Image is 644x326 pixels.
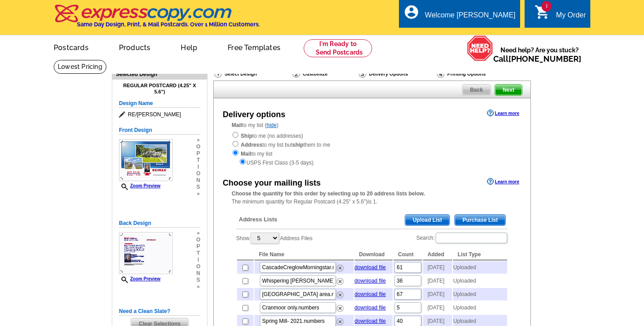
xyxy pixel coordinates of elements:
[54,11,260,28] a: Same Day Design, Print, & Mail Postcards. Over 1 Million Customers.
[337,317,343,323] a: Remove this list
[119,83,200,94] h4: Regular Postcard (4.25" x 5.6")
[337,303,343,309] a: Remove this list
[405,215,449,225] span: Upload List
[337,305,343,312] img: delete.png
[196,270,200,277] span: n
[355,291,386,297] a: download file
[196,150,200,157] span: p
[436,233,507,243] input: Search:
[462,84,491,96] a: Back
[455,215,505,225] span: Purchase List
[232,191,425,197] strong: Choose the quantity for this order by selecting up to 20 address lists below.
[423,301,452,314] td: [DATE]
[119,183,161,188] a: Zoom Preview
[196,184,200,191] span: s
[493,54,581,64] span: Call
[337,265,343,271] img: delete.png
[241,133,252,139] strong: Ship
[534,10,586,21] a: 1 shopping_cart My Order
[166,36,212,57] a: Help
[337,318,343,325] img: delete.png
[232,122,242,128] strong: Mail
[196,237,200,243] span: o
[337,292,343,298] img: delete.png
[423,249,452,260] th: Added
[196,230,200,237] span: »
[358,69,436,80] div: Delivery Options
[292,70,300,78] img: Customize
[267,122,277,128] a: hide
[534,4,551,20] i: shopping_cart
[437,70,445,78] img: Printing Options & Summary
[292,142,304,148] strong: ship
[232,131,513,167] div: to me (no addresses) to my list but them to me to my list
[453,249,507,260] th: List Type
[214,190,530,206] div: The minimum quantity for Regular Postcard (4.25" x 5.6")is 1.
[214,70,222,78] img: Select Design
[337,263,343,269] a: Remove this list
[196,177,200,184] span: n
[416,232,508,244] label: Search:
[119,219,200,228] h5: Back Design
[119,139,173,181] img: small-thumb.jpg
[493,46,586,64] span: Need help? Are you stuck?
[355,305,386,311] a: download file
[292,69,358,80] div: Customize
[196,144,200,150] span: o
[542,1,551,12] span: 1
[355,249,393,260] th: Download
[119,99,200,108] h5: Design Name
[196,157,200,164] span: t
[196,263,200,270] span: o
[462,85,491,95] span: Back
[196,164,200,170] span: i
[487,178,519,185] a: Learn more
[105,36,165,57] a: Products
[196,137,200,144] span: »
[508,54,581,64] a: [PHONE_NUMBER]
[196,191,200,197] span: »
[241,151,251,157] strong: Mail
[337,276,343,283] a: Remove this list
[119,232,173,274] img: small-thumb.jpg
[196,170,200,177] span: o
[337,290,343,296] a: Remove this list
[213,36,295,57] a: Free Templates
[355,264,386,271] a: download file
[423,275,452,287] td: [DATE]
[254,249,354,260] th: File Name
[241,142,262,148] strong: Address
[403,4,419,20] i: account_circle
[232,158,513,167] div: USPS First Class (3-5 days)
[214,121,530,167] div: to my list ( )
[119,126,200,135] h5: Front Design
[423,261,452,274] td: [DATE]
[119,276,161,281] a: Zoom Preview
[236,232,313,245] label: Show Address Files
[196,250,200,257] span: t
[425,11,515,24] div: Welcome [PERSON_NAME]
[223,177,321,189] div: Choose your mailing lists
[196,284,200,290] span: »
[355,318,386,324] a: download file
[250,233,279,244] select: ShowAddress Files
[453,261,507,274] td: Uploaded
[556,11,586,24] div: My Order
[453,288,507,301] td: Uploaded
[359,70,366,78] img: Delivery Options
[337,278,343,285] img: delete.png
[77,21,260,28] h4: Same Day Design, Print, & Mail Postcards. Over 1 Million Customers.
[196,243,200,250] span: p
[355,278,386,284] a: download file
[223,109,285,121] div: Delivery options
[119,110,200,119] span: RE/[PERSON_NAME]
[112,70,207,78] div: Selected Design
[453,275,507,287] td: Uploaded
[196,257,200,263] span: i
[436,69,516,78] div: Printing Options
[239,216,277,224] span: Address Lists
[119,307,200,316] h5: Need a Clean Slate?
[39,36,103,57] a: Postcards
[467,35,493,61] img: help
[518,298,644,326] iframe: LiveChat chat widget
